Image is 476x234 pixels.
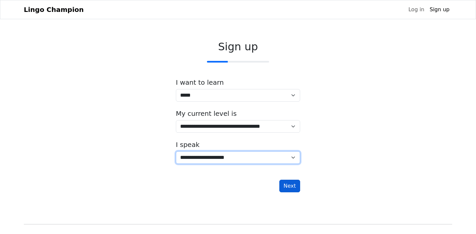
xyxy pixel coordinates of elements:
label: I want to learn [176,78,224,86]
label: I speak [176,141,200,149]
button: Next [279,180,300,192]
h2: Sign up [176,40,300,53]
a: Log in [406,3,427,16]
label: My current level is [176,110,237,117]
a: Lingo Champion [24,3,84,16]
a: Sign up [427,3,452,16]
